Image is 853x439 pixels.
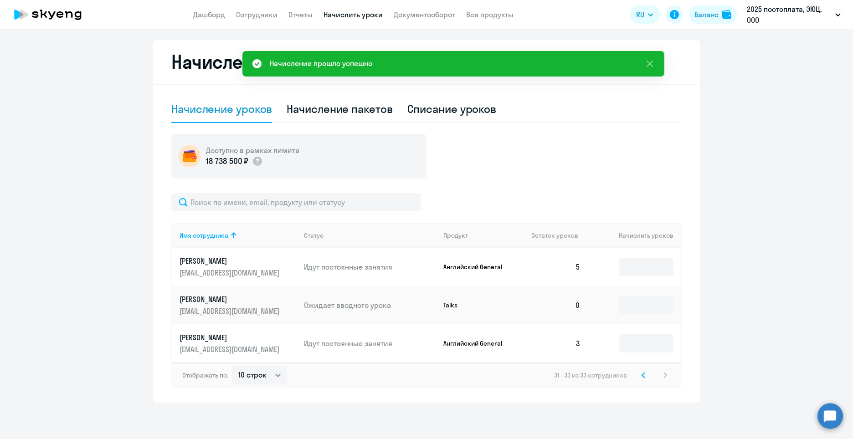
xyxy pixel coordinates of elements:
span: Остаток уроков [531,231,578,240]
img: wallet-circle.png [179,145,200,167]
a: Все продукты [466,10,514,19]
h2: Начисление и списание уроков [171,51,682,73]
p: Идут постоянные занятия [304,262,436,272]
div: Статус [304,231,436,240]
a: Сотрудники [236,10,277,19]
h5: Доступно в рамках лимита [206,145,299,155]
a: Дашборд [193,10,225,19]
a: Отчеты [288,10,313,19]
a: Документооборот [394,10,455,19]
p: [EMAIL_ADDRESS][DOMAIN_NAME] [180,306,282,316]
div: Имя сотрудника [180,231,228,240]
div: Статус [304,231,324,240]
div: Начисление прошло успешно [270,58,372,69]
button: 2025 постоплата, ЭЮЦ, ООО [742,4,845,26]
button: Балансbalance [689,5,737,24]
div: Имя сотрудника [180,231,297,240]
span: 31 - 33 из 33 сотрудников [554,371,627,379]
a: [PERSON_NAME][EMAIL_ADDRESS][DOMAIN_NAME] [180,332,297,354]
p: Talks [443,301,512,309]
p: [EMAIL_ADDRESS][DOMAIN_NAME] [180,268,282,278]
p: Английский General [443,263,512,271]
th: Начислить уроков [588,223,681,248]
p: [PERSON_NAME] [180,256,282,266]
div: Списание уроков [407,102,497,116]
span: RU [636,9,644,20]
a: Начислить уроки [324,10,383,19]
span: Отображать по: [182,371,228,379]
input: Поиск по имени, email, продукту или статусу [171,193,421,211]
p: [PERSON_NAME] [180,294,282,304]
a: [PERSON_NAME][EMAIL_ADDRESS][DOMAIN_NAME] [180,294,297,316]
p: 2025 постоплата, ЭЮЦ, ООО [747,4,832,26]
p: [PERSON_NAME] [180,332,282,342]
p: 18 738 500 ₽ [206,155,248,167]
div: Начисление уроков [171,102,272,116]
div: Остаток уроков [531,231,588,240]
td: 5 [524,248,588,286]
img: balance [722,10,731,19]
div: Продукт [443,231,524,240]
p: Идут постоянные занятия [304,338,436,348]
p: Английский General [443,339,512,347]
a: [PERSON_NAME][EMAIL_ADDRESS][DOMAIN_NAME] [180,256,297,278]
td: 3 [524,324,588,362]
p: Ожидает вводного урока [304,300,436,310]
td: 0 [524,286,588,324]
div: Продукт [443,231,468,240]
p: [EMAIL_ADDRESS][DOMAIN_NAME] [180,344,282,354]
button: RU [630,5,660,24]
div: Начисление пакетов [287,102,392,116]
div: Баланс [694,9,719,20]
